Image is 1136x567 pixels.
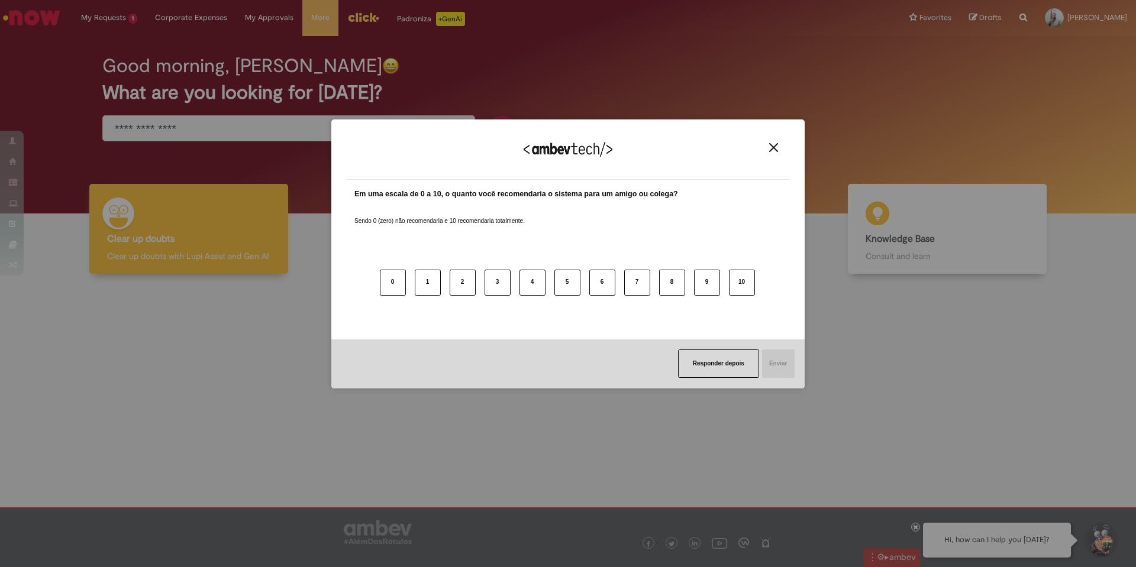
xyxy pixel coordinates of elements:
img: Close [769,143,778,152]
label: Em uma escala de 0 a 10, o quanto você recomendaria o sistema para um amigo ou colega? [354,189,678,200]
button: 2 [450,270,476,296]
button: 6 [589,270,615,296]
button: 1 [415,270,441,296]
button: 8 [659,270,685,296]
button: 5 [554,270,580,296]
button: Close [766,142,782,153]
button: Responder depois [678,349,759,378]
button: 0 [380,270,406,296]
button: 9 [694,270,720,296]
img: Logo Ambevtech [524,142,612,157]
button: 10 [729,270,755,296]
button: 3 [485,270,511,296]
label: Sendo 0 (zero) não recomendaria e 10 recomendaria totalmente. [354,203,525,225]
button: 7 [624,270,650,296]
button: 4 [519,270,546,296]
